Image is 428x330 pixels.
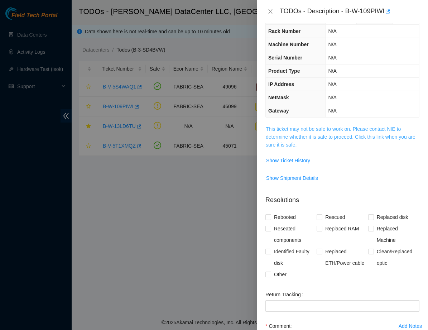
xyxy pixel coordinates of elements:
label: Return Tracking [265,289,306,300]
span: IP Address [268,81,294,87]
span: Replaced ETH/Power cable [322,246,368,269]
span: N/A [328,95,336,100]
span: N/A [328,42,336,47]
button: Show Ticket History [266,155,311,166]
span: Clean/Replaced optic [374,246,419,269]
span: NetMask [268,95,289,100]
button: Close [265,8,275,15]
div: Add Notes [399,324,422,329]
span: Identified Faulty disk [271,246,317,269]
span: Serial Number [268,55,302,61]
span: N/A [328,108,336,114]
button: Show Shipment Details [266,172,318,184]
input: Return Tracking [265,300,419,312]
p: Resolutions [265,190,419,205]
span: Show Shipment Details [266,174,318,182]
span: N/A [328,28,336,34]
div: TODOs - Description - B-W-109PIWI [280,6,419,17]
span: N/A [328,55,336,61]
a: This ticket may not be safe to work on. Please contact NIE to determine whether it is safe to pro... [266,126,415,148]
span: Rescued [322,211,348,223]
span: close [268,9,273,14]
span: Rack Number [268,28,300,34]
span: Rebooted [271,211,299,223]
span: Replaced disk [374,211,411,223]
span: N/A [328,81,336,87]
span: Show Ticket History [266,157,310,164]
span: Replaced RAM [322,223,362,234]
span: Other [271,269,289,280]
span: Reseated components [271,223,317,246]
span: N/A [328,68,336,74]
span: Machine Number [268,42,309,47]
span: Replaced Machine [374,223,419,246]
span: Gateway [268,108,289,114]
span: Product Type [268,68,300,74]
